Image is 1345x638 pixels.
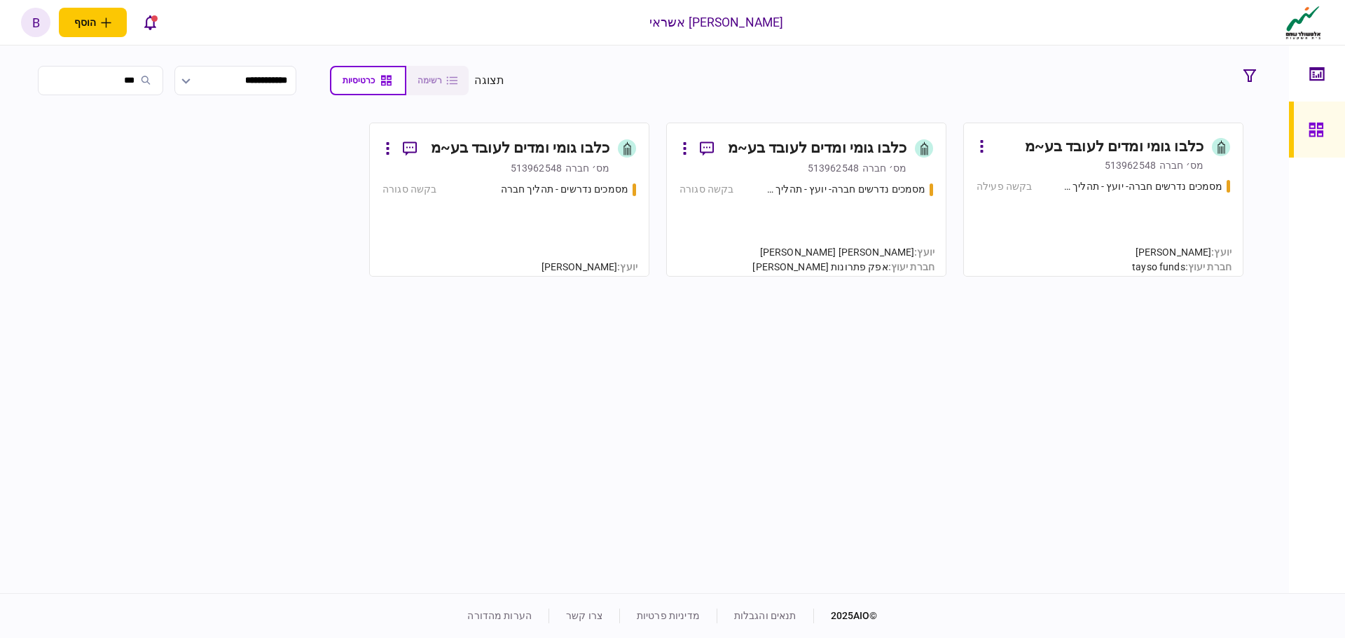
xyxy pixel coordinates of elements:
span: כרטיסיות [343,76,375,85]
div: מסמכים נדרשים - תהליך חברה [501,182,628,197]
button: רשימה [406,66,469,95]
div: [PERSON_NAME] [1132,245,1232,260]
a: כלבו גומי ומדים לעובד בע~ממס׳ חברה513962548מסמכים נדרשים חברה- יועץ - תהליך חברהבקשה סגורהיועץ:[P... [666,123,946,277]
a: כלבו גומי ומדים לעובד בע~ממס׳ חברה513962548מסמכים נדרשים חברה- יועץ - תהליך חברהבקשה פעילהיועץ:[P... [963,123,1243,277]
a: מדיניות פרטיות [637,610,700,621]
span: יועץ : [617,261,637,272]
div: tayso funds [1132,260,1232,275]
a: כלבו גומי ומדים לעובד בע~ממס׳ חברה513962548מסמכים נדרשים - תהליך חברהבקשה סגורהיועץ:[PERSON_NAME] [369,123,649,277]
a: צרו קשר [566,610,602,621]
span: יועץ : [914,247,934,258]
button: b [21,8,50,37]
div: אפק פתרונות [PERSON_NAME] [752,260,934,275]
div: [PERSON_NAME] אשראי [649,13,784,32]
span: חברת יעוץ : [1185,261,1232,272]
button: פתח רשימת התראות [135,8,165,37]
span: רשימה [418,76,442,85]
div: מס׳ חברה [565,161,609,175]
button: פתח תפריט להוספת לקוח [59,8,127,37]
div: [PERSON_NAME] [PERSON_NAME] [752,245,934,260]
img: client company logo [1283,5,1324,40]
div: 513962548 [808,161,859,175]
div: מסמכים נדרשים חברה- יועץ - תהליך חברה [1060,179,1223,194]
span: יועץ : [1211,247,1232,258]
a: תנאים והגבלות [734,610,796,621]
button: כרטיסיות [330,66,406,95]
span: חברת יעוץ : [888,261,934,272]
div: 513962548 [511,161,562,175]
div: כלבו גומי ומדים לעובד בע~מ [1025,136,1203,158]
div: כלבו גומי ומדים לעובד בע~מ [431,137,609,160]
div: כלבו גומי ומדים לעובד בע~מ [728,137,906,160]
a: הערות מהדורה [467,610,532,621]
div: תצוגה [474,72,504,89]
div: מסמכים נדרשים חברה- יועץ - תהליך חברה [763,182,926,197]
div: בקשה פעילה [977,179,1032,194]
div: [PERSON_NAME] [542,260,637,275]
div: מס׳ חברה [1159,158,1203,172]
div: 513962548 [1105,158,1156,172]
div: © 2025 AIO [813,609,878,623]
div: בקשה סגורה [680,182,733,197]
div: בקשה סגורה [382,182,436,197]
div: מס׳ חברה [862,161,906,175]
